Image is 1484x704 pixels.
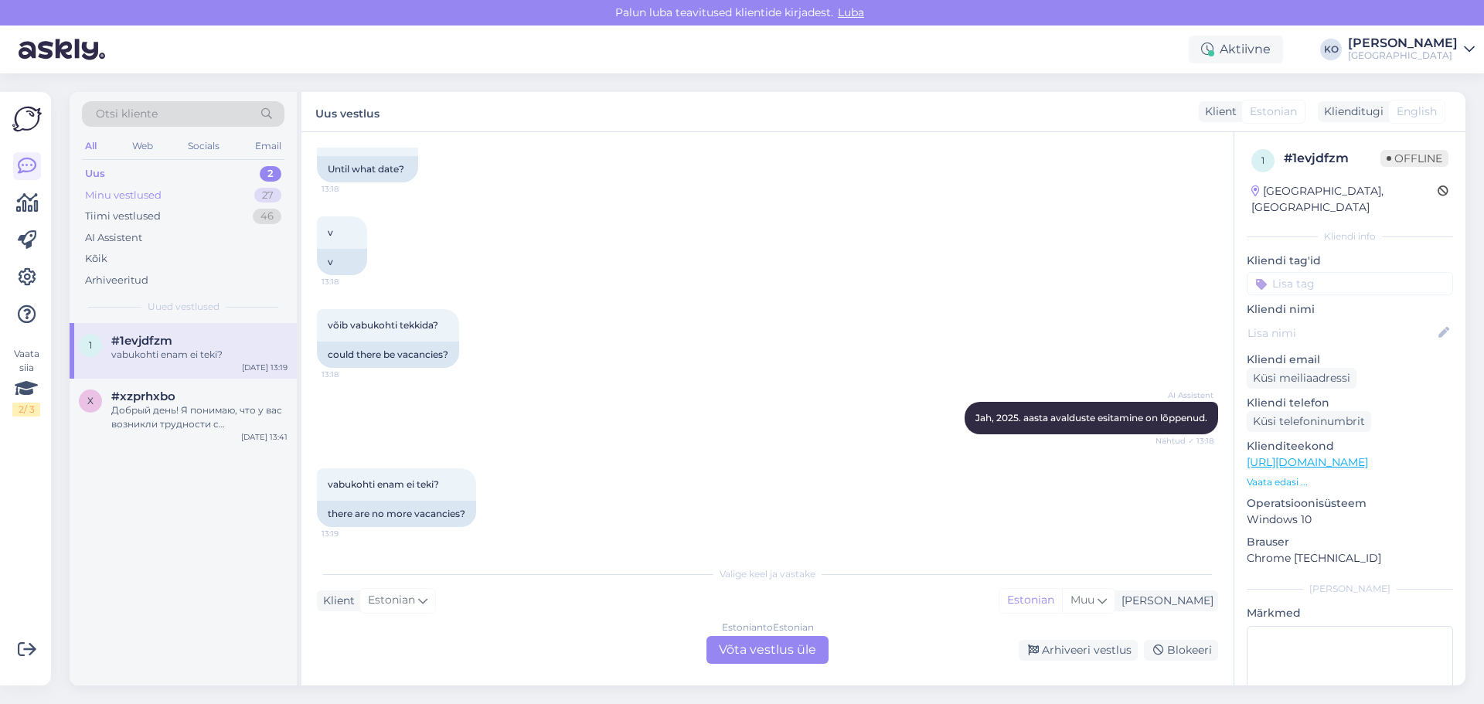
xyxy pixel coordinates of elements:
a: [PERSON_NAME][GEOGRAPHIC_DATA] [1348,37,1475,62]
p: Windows 10 [1247,512,1453,528]
span: 1 [1261,155,1264,166]
div: Estonian [999,589,1062,612]
div: Valige keel ja vastake [317,567,1218,581]
div: Küsi meiliaadressi [1247,368,1356,389]
p: Chrome [TECHNICAL_ID] [1247,550,1453,566]
p: Kliendi nimi [1247,301,1453,318]
span: Uued vestlused [148,300,220,314]
div: vabukohti enam ei teki? [111,348,288,362]
div: [DATE] 13:41 [241,431,288,443]
div: Uus [85,166,105,182]
div: Klient [1199,104,1237,120]
div: AI Assistent [85,230,142,246]
div: [GEOGRAPHIC_DATA] [1348,49,1458,62]
span: AI Assistent [1156,389,1213,401]
div: [PERSON_NAME] [1348,37,1458,49]
img: Askly Logo [12,104,42,134]
div: # 1evjdfzm [1284,149,1380,168]
span: #xzprhxbo [111,389,175,403]
span: Jah, 2025. aasta avalduste esitamine on lõppenud. [975,412,1207,423]
span: 13:18 [322,183,380,195]
span: x [87,395,94,406]
input: Lisa tag [1247,272,1453,295]
div: Kõik [85,251,107,267]
div: Добрый день! Я понимаю, что у вас возникли трудности с регистрацией на курсы. Для решения этой пр... [111,403,288,431]
div: [GEOGRAPHIC_DATA], [GEOGRAPHIC_DATA] [1251,183,1438,216]
div: Klienditugi [1318,104,1384,120]
label: Uus vestlus [315,101,380,122]
span: 13:18 [322,276,380,287]
p: Operatsioonisüsteem [1247,495,1453,512]
div: KO [1320,39,1342,60]
span: Estonian [368,592,415,609]
div: Web [129,136,156,156]
p: Märkmed [1247,605,1453,621]
div: Võta vestlus üle [706,636,829,664]
input: Lisa nimi [1247,325,1435,342]
p: Kliendi telefon [1247,395,1453,411]
div: Until what date? [317,156,418,182]
span: #1evjdfzm [111,334,172,348]
span: 13:19 [322,528,380,539]
span: võib vabukohti tekkida? [328,319,438,331]
div: Socials [185,136,223,156]
span: v [328,226,333,238]
span: vabukohti enam ei teki? [328,478,439,490]
div: Estonian to Estonian [722,621,814,634]
div: v [317,249,367,275]
div: Email [252,136,284,156]
div: 2 [260,166,281,182]
div: Vaata siia [12,347,40,417]
div: [DATE] 13:19 [242,362,288,373]
div: All [82,136,100,156]
div: Tiimi vestlused [85,209,161,224]
div: 27 [254,188,281,203]
div: [PERSON_NAME] [1247,582,1453,596]
span: Nähtud ✓ 13:18 [1156,435,1213,447]
div: Aktiivne [1189,36,1283,63]
div: Arhiveeritud [85,273,148,288]
span: Offline [1380,150,1448,167]
span: English [1397,104,1437,120]
span: 1 [89,339,92,351]
div: Küsi telefoninumbrit [1247,411,1371,432]
div: [PERSON_NAME] [1115,593,1213,609]
div: Minu vestlused [85,188,162,203]
div: 46 [253,209,281,224]
p: Brauser [1247,534,1453,550]
div: Arhiveeri vestlus [1019,640,1138,661]
div: Klient [317,593,355,609]
div: Kliendi info [1247,230,1453,243]
p: Kliendi tag'id [1247,253,1453,269]
div: there are no more vacancies? [317,501,476,527]
span: Otsi kliente [96,106,158,122]
div: Blokeeri [1144,640,1218,661]
span: Luba [833,5,869,19]
p: Vaata edasi ... [1247,475,1453,489]
a: [URL][DOMAIN_NAME] [1247,455,1368,469]
p: Kliendi email [1247,352,1453,368]
span: Muu [1070,593,1094,607]
div: could there be vacancies? [317,342,459,368]
span: 13:18 [322,369,380,380]
p: Klienditeekond [1247,438,1453,454]
div: 2 / 3 [12,403,40,417]
span: Estonian [1250,104,1297,120]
